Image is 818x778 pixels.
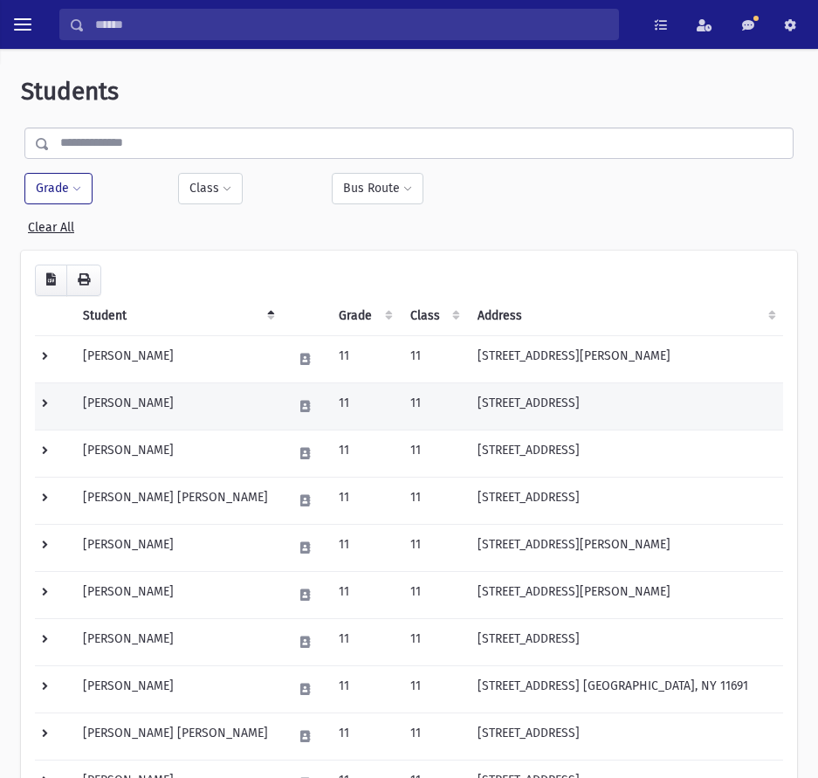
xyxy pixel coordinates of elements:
input: Search [85,9,618,40]
button: toggle menu [7,9,38,40]
td: [PERSON_NAME] [72,430,282,477]
td: 11 [328,477,399,524]
td: [PERSON_NAME] [72,524,282,571]
td: [STREET_ADDRESS] [467,382,783,430]
td: [PERSON_NAME] [72,335,282,382]
span: Students [21,77,119,106]
td: 11 [328,335,399,382]
td: 11 [328,665,399,713]
button: CSV [35,265,67,296]
td: [STREET_ADDRESS][PERSON_NAME] [467,571,783,618]
button: Bus Route [332,173,423,204]
th: Address: activate to sort column ascending [467,296,783,336]
td: [STREET_ADDRESS] [467,618,783,665]
td: 11 [400,713,467,760]
td: 11 [400,382,467,430]
td: [PERSON_NAME] [72,665,282,713]
td: 11 [400,618,467,665]
a: Clear All [28,213,74,235]
td: [PERSON_NAME] [72,618,282,665]
th: Student: activate to sort column descending [72,296,282,336]
td: [PERSON_NAME] [72,571,282,618]
button: Grade [24,173,93,204]
td: [STREET_ADDRESS] [GEOGRAPHIC_DATA], NY 11691 [467,665,783,713]
td: 11 [400,430,467,477]
td: 11 [328,430,399,477]
td: [PERSON_NAME] [PERSON_NAME] [72,477,282,524]
td: [PERSON_NAME] [PERSON_NAME] [72,713,282,760]
td: 11 [328,618,399,665]
button: Class [178,173,243,204]
td: [PERSON_NAME] [72,382,282,430]
button: Print [66,265,101,296]
td: [STREET_ADDRESS] [467,477,783,524]
td: 11 [400,524,467,571]
td: 11 [328,382,399,430]
td: 11 [400,571,467,618]
td: [STREET_ADDRESS] [467,430,783,477]
th: Grade: activate to sort column ascending [328,296,399,336]
th: Class: activate to sort column ascending [400,296,467,336]
td: [STREET_ADDRESS] [467,713,783,760]
td: 11 [328,713,399,760]
td: [STREET_ADDRESS][PERSON_NAME] [467,335,783,382]
td: 11 [400,477,467,524]
td: 11 [400,665,467,713]
td: [STREET_ADDRESS][PERSON_NAME] [467,524,783,571]
td: 11 [328,571,399,618]
td: 11 [400,335,467,382]
td: 11 [328,524,399,571]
